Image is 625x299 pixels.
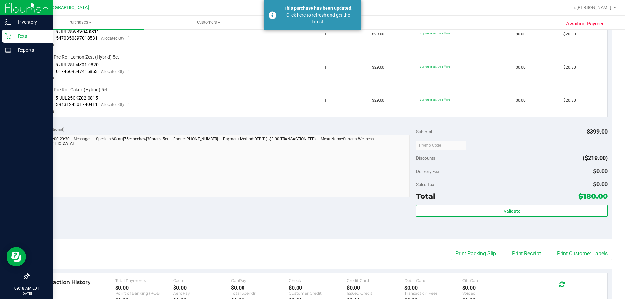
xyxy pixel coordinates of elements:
[11,46,50,54] p: Reports
[593,181,608,188] span: $0.00
[3,291,50,296] p: [DATE]
[44,5,89,10] span: [GEOGRAPHIC_DATA]
[101,36,124,41] span: Allocated Qty
[563,64,576,71] span: $20.30
[563,31,576,37] span: $20.30
[583,155,608,161] span: ($219.00)
[173,291,231,296] div: AeroPay
[563,97,576,103] span: $20.30
[416,192,435,201] span: Total
[553,248,612,260] button: Print Customer Labels
[347,291,405,296] div: Issued Credit
[420,32,450,35] span: 30preroll5ct: 30% off line
[5,19,11,25] inline-svg: Inventory
[115,285,173,291] div: $0.00
[578,192,608,201] span: $180.00
[144,16,273,29] a: Customers
[324,64,326,71] span: 1
[173,285,231,291] div: $0.00
[372,31,384,37] span: $29.00
[55,62,99,67] span: 5-JUL25LMZ01-0820
[3,285,50,291] p: 09:18 AM EDT
[404,291,462,296] div: Transaction Fees
[324,97,326,103] span: 1
[231,285,289,291] div: $0.00
[404,285,462,291] div: $0.00
[416,141,466,150] input: Promo Code
[289,278,347,283] div: Check
[516,64,526,71] span: $0.00
[516,97,526,103] span: $0.00
[16,16,144,29] a: Purchases
[416,205,607,217] button: Validate
[173,278,231,283] div: Cash
[372,97,384,103] span: $29.00
[5,47,11,53] inline-svg: Reports
[462,285,520,291] div: $0.00
[570,5,613,10] span: Hi, [PERSON_NAME]!
[101,102,124,107] span: Allocated Qty
[56,102,98,107] span: 3943124301740411
[280,5,356,12] div: This purchase has been updated!
[280,12,356,25] div: Click here to refresh and get the latest.
[128,102,130,107] span: 1
[115,278,173,283] div: Total Payments
[55,95,98,101] span: 5-JUL25CKZ02-0815
[289,291,347,296] div: Customer Credit
[231,291,289,296] div: Total Spendr
[347,278,405,283] div: Credit Card
[11,18,50,26] p: Inventory
[128,69,130,74] span: 1
[37,87,108,93] span: FT 0.5g Pre-Roll Cakez (Hybrid) 5ct
[462,291,520,296] div: Voided
[347,285,405,291] div: $0.00
[115,291,173,296] div: Point of Banking (POB)
[145,20,272,25] span: Customers
[56,69,98,74] span: 0174669547415853
[504,209,520,214] span: Validate
[7,247,26,266] iframe: Resource center
[593,168,608,175] span: $0.00
[11,32,50,40] p: Retail
[566,20,606,28] span: Awaiting Payment
[420,65,450,68] span: 30preroll5ct: 30% off line
[508,248,545,260] button: Print Receipt
[451,248,500,260] button: Print Packing Slip
[420,98,450,101] span: 30preroll5ct: 30% off line
[416,129,432,134] span: Subtotal
[55,29,99,34] span: 5-JUL25WBV04-0811
[404,278,462,283] div: Debit Card
[101,69,124,74] span: Allocated Qty
[5,33,11,39] inline-svg: Retail
[37,54,119,60] span: FT 0.5g Pre-Roll Lemon Zest (Hybrid) 5ct
[56,35,98,41] span: 5470350897018531
[128,35,130,41] span: 1
[372,64,384,71] span: $29.00
[587,128,608,135] span: $399.00
[416,169,439,174] span: Delivery Fee
[516,31,526,37] span: $0.00
[289,285,347,291] div: $0.00
[324,31,326,37] span: 1
[231,278,289,283] div: CanPay
[416,152,435,164] span: Discounts
[462,278,520,283] div: Gift Card
[416,182,434,187] span: Sales Tax
[16,20,144,25] span: Purchases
